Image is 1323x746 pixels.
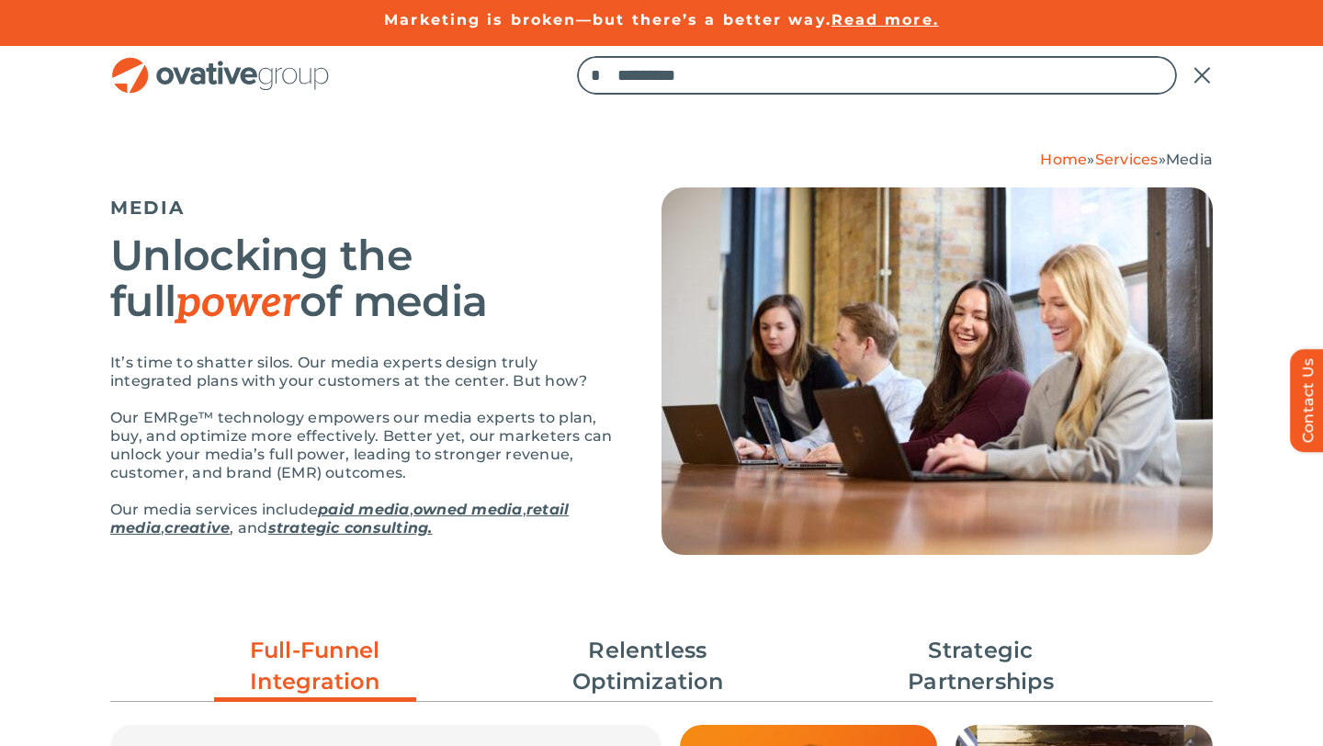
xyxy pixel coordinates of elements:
[880,635,1082,697] a: Strategic Partnerships
[384,11,831,28] a: Marketing is broken—but there’s a better way.
[1040,151,1087,168] a: Home
[1192,64,1213,86] a: Close Search
[175,277,300,329] em: power
[1040,151,1213,168] span: » »
[547,635,749,697] a: Relentless Optimization
[1095,151,1159,168] a: Services
[110,501,616,537] p: Our media services include , , , , and
[577,56,616,95] input: Search
[110,55,331,73] a: OG_Full_horizontal_RGB
[577,46,1213,105] nav: Menu
[110,501,569,537] a: retail media
[214,635,416,706] a: Full-Funnel Integration
[110,354,616,390] p: It’s time to shatter silos. Our media experts design truly integrated plans with your customers a...
[110,197,616,219] h5: MEDIA
[318,501,409,518] a: paid media
[164,519,230,537] a: creative
[110,409,616,482] p: Our EMRge™ technology empowers our media experts to plan, buy, and optimize more effectively. Bet...
[1166,151,1213,168] span: Media
[413,501,523,518] a: owned media
[831,11,939,28] a: Read more.
[661,187,1213,555] img: Media – Hero
[577,56,1178,95] input: Search...
[110,626,1213,706] ul: Post Filters
[268,519,433,537] a: strategic consulting.
[110,232,616,326] h2: Unlocking the full of media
